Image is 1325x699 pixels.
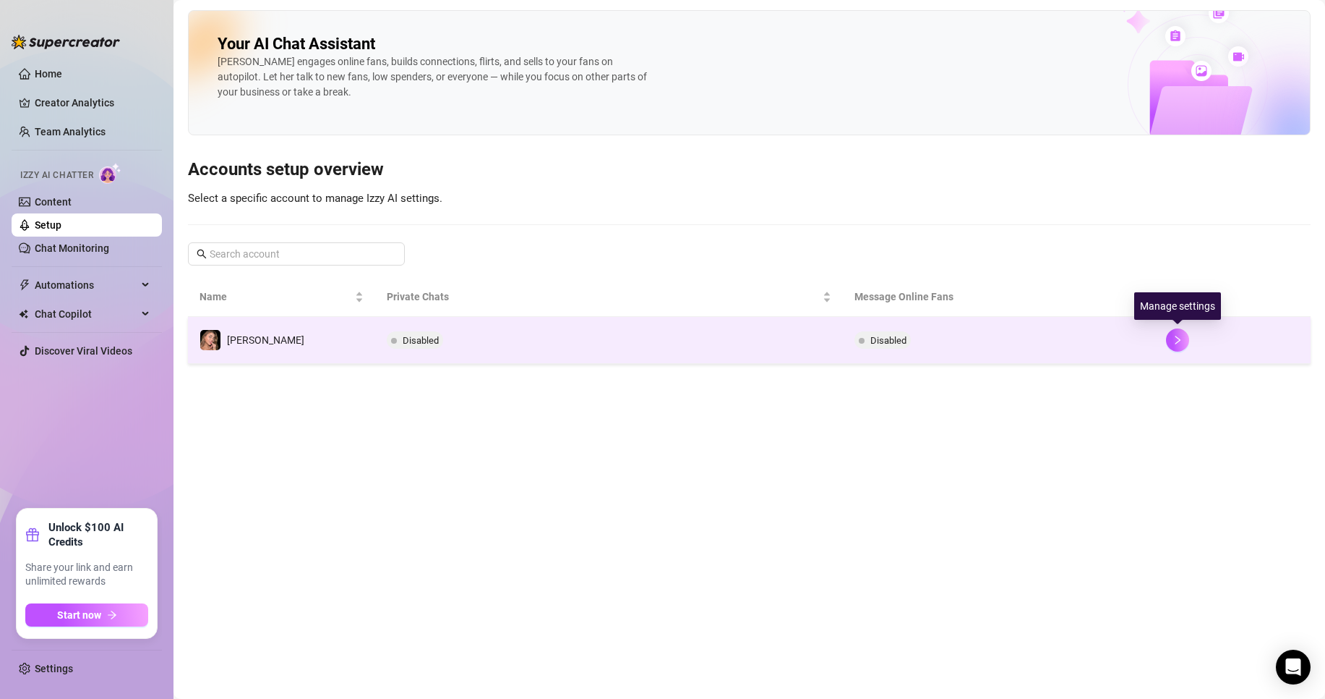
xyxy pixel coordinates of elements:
a: Content [35,196,72,208]
span: Name [200,289,352,305]
th: Name [188,277,375,317]
img: Anastasia [200,330,220,350]
button: right [1166,329,1189,352]
span: Disabled [870,335,906,346]
span: Izzy AI Chatter [20,169,93,182]
a: Discover Viral Videos [35,345,132,357]
span: right [1172,335,1183,345]
a: Setup [35,219,61,231]
span: gift [25,528,40,542]
span: [PERSON_NAME] [227,334,304,346]
a: Creator Analytics [35,91,150,114]
a: Chat Monitoring [35,242,109,254]
h2: Your AI Chat Assistant [218,34,375,54]
span: Share your link and earn unlimited rewards [25,561,148,589]
h3: Accounts setup overview [188,158,1311,182]
strong: Unlock $100 AI Credits [48,520,148,549]
span: Automations [35,274,137,297]
span: arrow-right [107,610,117,620]
span: thunderbolt [19,279,30,291]
div: Open Intercom Messenger [1276,650,1311,685]
th: Private Chats [375,277,843,317]
span: Private Chats [387,289,820,305]
span: Chat Copilot [35,302,137,326]
th: Message Online Fans [843,277,1154,317]
button: Start nowarrow-right [25,603,148,627]
img: AI Chatter [99,163,121,184]
span: Start now [57,609,101,621]
div: Manage settings [1134,292,1221,320]
span: Disabled [403,335,439,346]
a: Team Analytics [35,126,106,137]
a: Home [35,68,62,80]
img: logo-BBDzfeDw.svg [12,35,120,49]
div: [PERSON_NAME] engages online fans, builds connections, flirts, and sells to your fans on autopilo... [218,54,651,100]
img: Chat Copilot [19,309,28,319]
input: Search account [210,246,385,262]
a: Settings [35,663,73,674]
span: search [197,249,207,259]
span: Select a specific account to manage Izzy AI settings. [188,192,442,205]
